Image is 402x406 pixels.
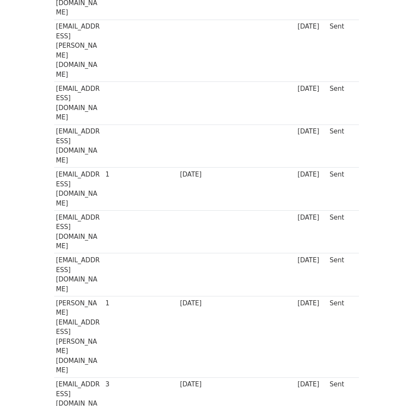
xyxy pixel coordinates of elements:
div: 1 [105,299,139,308]
div: 3 [105,380,139,389]
td: Sent [327,20,355,82]
div: 1 [105,170,139,180]
td: Sent [327,125,355,168]
div: Widget de chat [359,365,402,406]
div: [DATE] [298,255,326,265]
div: [DATE] [298,299,326,308]
div: [DATE] [180,299,235,308]
div: [DATE] [298,127,326,136]
td: [EMAIL_ADDRESS][DOMAIN_NAME] [54,82,104,125]
td: Sent [327,296,355,378]
td: [EMAIL_ADDRESS][DOMAIN_NAME] [54,253,104,296]
td: [EMAIL_ADDRESS][PERSON_NAME][DOMAIN_NAME] [54,20,104,82]
div: [DATE] [180,170,235,180]
td: Sent [327,168,355,211]
div: [DATE] [298,84,326,94]
td: Sent [327,253,355,296]
div: [DATE] [298,213,326,223]
div: [DATE] [298,22,326,32]
div: [DATE] [180,380,235,389]
div: [DATE] [298,170,326,180]
td: [EMAIL_ADDRESS][DOMAIN_NAME] [54,125,104,168]
td: [EMAIL_ADDRESS][DOMAIN_NAME] [54,210,104,253]
td: Sent [327,82,355,125]
td: Sent [327,210,355,253]
td: [PERSON_NAME][EMAIL_ADDRESS][PERSON_NAME][DOMAIN_NAME] [54,296,104,378]
td: [EMAIL_ADDRESS][DOMAIN_NAME] [54,168,104,211]
iframe: Chat Widget [359,365,402,406]
div: [DATE] [298,380,326,389]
